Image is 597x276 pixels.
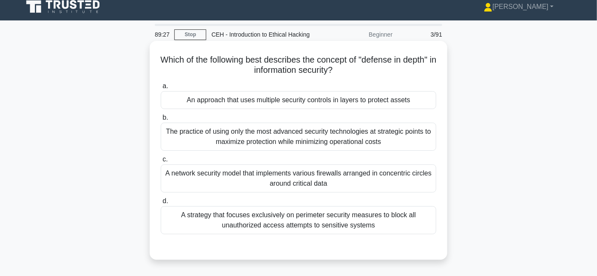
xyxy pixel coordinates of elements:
a: Stop [174,29,206,40]
div: The practice of using only the most advanced security technologies at strategic points to maximiz... [161,123,436,151]
span: c. [162,155,168,163]
h5: Which of the following best describes the concept of "defense in depth" in information security? [160,55,437,76]
div: CEH - Introduction to Ethical Hacking [206,26,323,43]
span: a. [162,82,168,89]
div: A strategy that focuses exclusively on perimeter security measures to block all unauthorized acce... [161,206,436,234]
div: 3/91 [398,26,447,43]
div: Beginner [323,26,398,43]
span: b. [162,114,168,121]
span: d. [162,197,168,204]
div: 89:27 [150,26,174,43]
div: An approach that uses multiple security controls in layers to protect assets [161,91,436,109]
div: A network security model that implements various firewalls arranged in concentric circles around ... [161,164,436,193]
